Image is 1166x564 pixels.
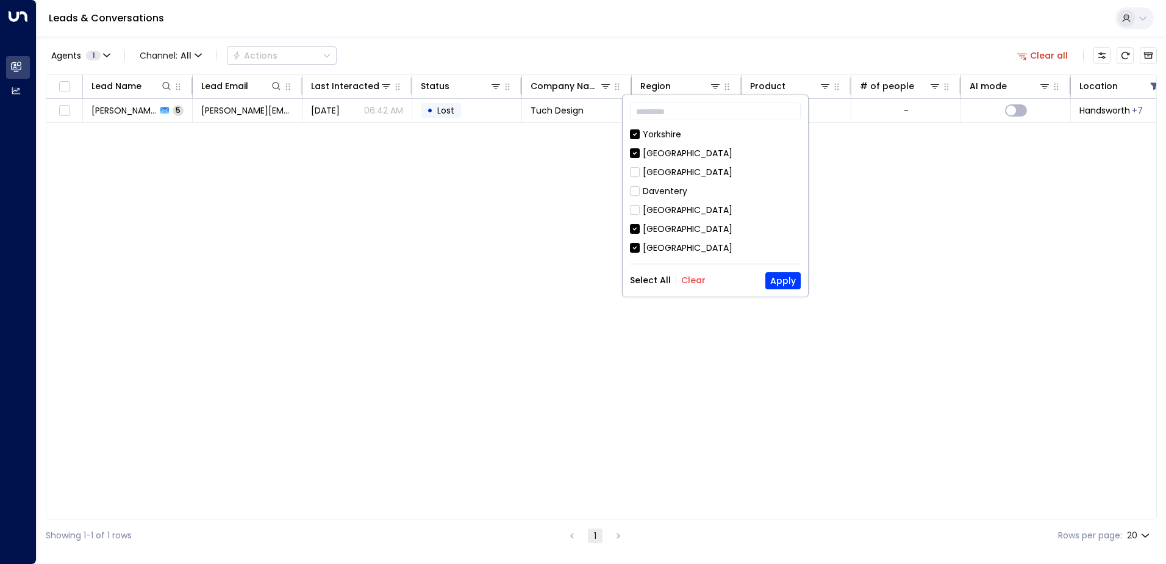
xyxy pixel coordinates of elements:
[57,103,72,118] span: Toggle select row
[1012,47,1073,64] button: Clear all
[640,79,671,93] div: Region
[201,79,248,93] div: Lead Email
[860,79,914,93] div: # of people
[630,166,801,179] div: [GEOGRAPHIC_DATA]
[630,223,801,236] div: [GEOGRAPHIC_DATA]
[427,100,433,121] div: •
[564,528,626,543] nav: pagination navigation
[1058,529,1122,542] label: Rows per page:
[643,242,732,255] div: [GEOGRAPHIC_DATA]
[1079,79,1161,93] div: Location
[46,47,115,64] button: Agents1
[970,79,1007,93] div: AI mode
[630,275,671,285] button: Select All
[630,242,801,255] div: [GEOGRAPHIC_DATA]
[311,79,392,93] div: Last Interacted
[57,79,72,95] span: Toggle select all
[51,51,81,60] span: Agents
[437,104,454,117] span: Lost
[364,104,403,117] p: 06:42 AM
[750,79,785,93] div: Product
[970,79,1051,93] div: AI mode
[311,104,340,117] span: Sep 15, 2025
[531,104,584,117] span: Tuch Design
[91,79,141,93] div: Lead Name
[232,50,277,61] div: Actions
[1079,104,1130,117] span: Handsworth
[681,275,706,285] button: Clear
[643,185,687,198] div: Daventery
[643,147,732,160] div: [GEOGRAPHIC_DATA]
[630,147,801,160] div: [GEOGRAPHIC_DATA]
[643,166,732,179] div: [GEOGRAPHIC_DATA]
[135,47,207,64] span: Channel:
[46,529,132,542] div: Showing 1-1 of 1 rows
[421,79,449,93] div: Status
[135,47,207,64] button: Channel:All
[201,104,293,117] span: vicki@tuchdesign.com
[1132,104,1143,117] div: Castle Bromwich,Brentford,Kilburn,Slough,Godalming,Wakefield,Chiswick
[227,46,337,65] div: Button group with a nested menu
[640,79,721,93] div: Region
[49,11,164,25] a: Leads & Conversations
[1117,47,1134,64] span: Refresh
[765,272,801,289] button: Apply
[643,204,732,217] div: [GEOGRAPHIC_DATA]
[311,79,379,93] div: Last Interacted
[588,529,603,543] button: page 1
[630,204,801,217] div: [GEOGRAPHIC_DATA]
[91,104,157,117] span: Vicki Bellamy
[1079,79,1118,93] div: Location
[1140,47,1157,64] button: Archived Leads
[643,223,732,236] div: [GEOGRAPHIC_DATA]
[630,185,801,198] div: Daventery
[1127,527,1152,544] div: 20
[750,79,831,93] div: Product
[181,51,191,60] span: All
[630,128,801,141] div: Yorkshire
[421,79,502,93] div: Status
[860,79,941,93] div: # of people
[91,79,173,93] div: Lead Name
[531,79,612,93] div: Company Name
[173,105,184,115] span: 5
[227,46,337,65] button: Actions
[201,79,282,93] div: Lead Email
[1093,47,1111,64] button: Customize
[904,104,909,117] div: -
[643,128,681,141] div: Yorkshire
[531,79,599,93] div: Company Name
[86,51,101,60] span: 1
